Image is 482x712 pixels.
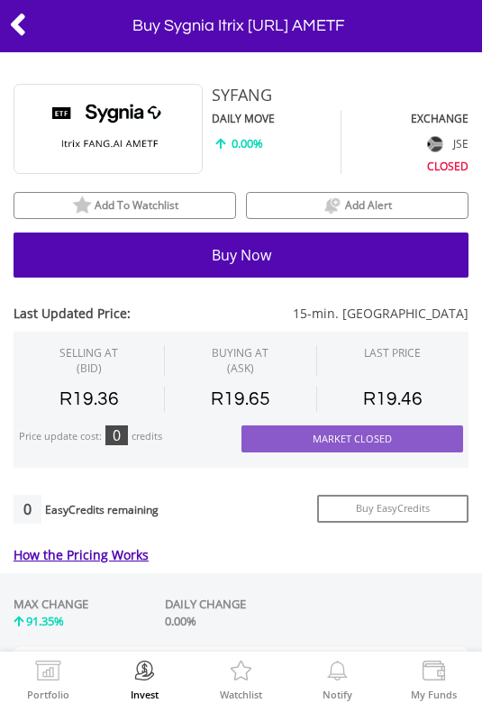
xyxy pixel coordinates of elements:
[14,495,41,524] div: 0
[211,389,270,408] span: R19.65
[363,389,423,408] span: R19.46
[34,661,62,686] img: View Portfolio
[203,305,468,323] span: 15-min. [GEOGRAPHIC_DATA]
[14,305,203,323] span: Last Updated Price:
[364,345,421,361] div: LAST PRICE
[165,613,196,629] span: 0.00%
[246,192,468,219] button: price alerts bell Add Alert
[165,596,393,613] div: DAILY CHANGE
[212,84,361,107] div: SYFANG
[45,504,159,519] div: EasyCredits remaining
[411,689,457,699] label: My Funds
[317,495,468,523] a: Buy EasyCredits
[41,84,176,174] img: TFSA.SYFANG.png
[427,136,442,151] img: flag
[131,689,159,699] label: Invest
[241,425,464,453] button: Market Closed
[212,345,268,376] span: BUYING AT
[59,389,119,408] span: R19.36
[345,197,392,213] span: Add Alert
[323,689,352,699] label: Notify
[14,596,88,613] div: MAX CHANGE
[411,661,457,699] a: My Funds
[14,233,468,278] button: Buy Now
[105,425,128,445] div: 0
[341,156,468,174] div: CLOSED
[95,197,178,213] span: Add To Watchlist
[220,689,262,699] label: Watchlist
[227,661,255,686] img: Watchlist
[420,661,448,686] img: View Funds
[453,136,468,151] span: JSE
[14,546,149,563] a: How the Pricing Works
[232,135,263,151] span: 0.00%
[59,361,118,376] span: (BID)
[72,196,92,215] img: watchlist
[131,661,159,699] a: Invest
[212,111,340,126] div: DAILY MOVE
[27,689,69,699] label: Portfolio
[341,111,468,126] div: EXCHANGE
[323,661,351,686] img: View Notifications
[26,613,64,629] span: 91.35%
[14,192,236,219] button: watchlist Add To Watchlist
[323,196,342,215] img: price alerts bell
[132,430,162,443] div: credits
[220,661,262,699] a: Watchlist
[323,661,352,699] a: Notify
[19,430,102,443] div: Price update cost:
[131,661,159,686] img: Invest Now
[212,361,268,376] span: (ASK)
[59,345,118,376] div: SELLING AT
[27,661,69,699] a: Portfolio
